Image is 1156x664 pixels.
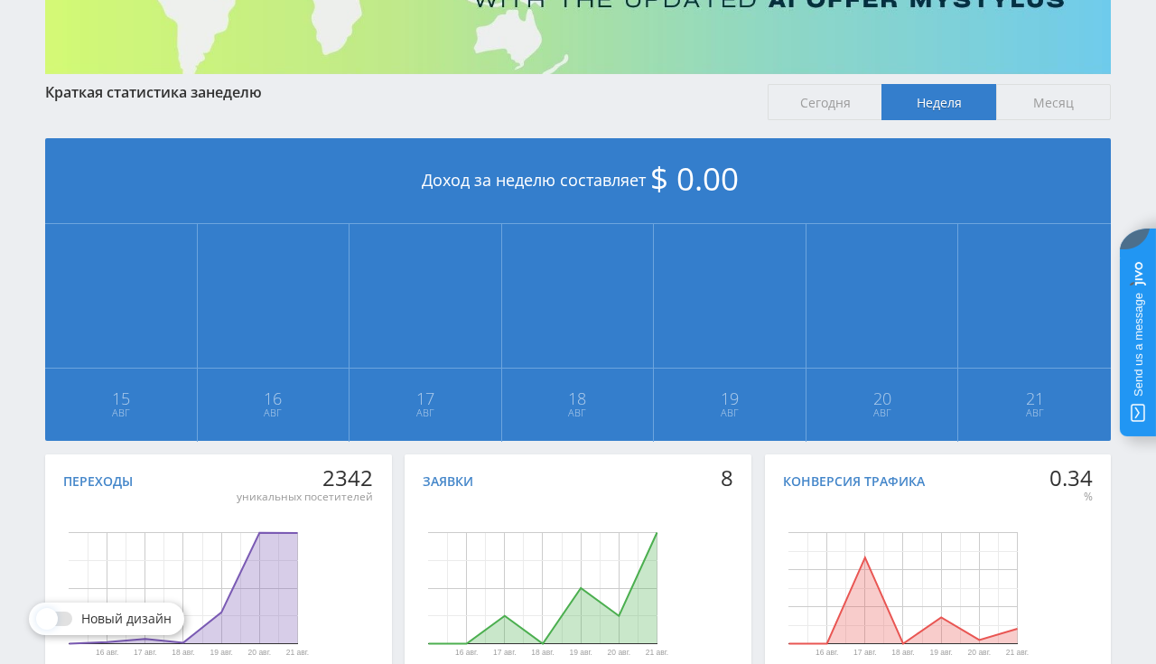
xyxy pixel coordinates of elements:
[199,391,349,406] span: 16
[286,649,309,658] text: 21 авг.
[996,84,1111,120] span: Месяц
[423,474,473,489] div: Заявки
[768,84,882,120] span: Сегодня
[655,406,805,420] span: Авг
[96,649,118,658] text: 16 авг.
[891,649,914,658] text: 18 авг.
[172,649,194,658] text: 18 авг.
[881,84,996,120] span: Неделя
[959,406,1110,420] span: Авг
[967,649,990,658] text: 20 авг.
[532,649,555,658] text: 18 авг.
[134,649,156,658] text: 17 авг.
[815,649,837,658] text: 16 авг.
[199,406,349,420] span: Авг
[63,474,133,489] div: Переходы
[570,649,592,658] text: 19 авг.
[608,649,630,658] text: 20 авг.
[646,649,668,658] text: 21 авг.
[210,649,232,658] text: 19 авг.
[721,465,733,491] div: 8
[807,391,957,406] span: 20
[45,84,750,100] div: Краткая статистика за
[655,391,805,406] span: 19
[46,406,196,420] span: Авг
[350,406,500,420] span: Авг
[206,82,262,102] span: неделю
[248,649,271,658] text: 20 авг.
[81,612,172,626] span: Новый дизайн
[350,391,500,406] span: 17
[1049,465,1093,491] div: 0.34
[1049,490,1093,504] div: %
[783,474,925,489] div: Конверсия трафика
[493,649,516,658] text: 17 авг.
[455,649,478,658] text: 16 авг.
[237,465,373,491] div: 2342
[1005,649,1028,658] text: 21 авг.
[46,391,196,406] span: 15
[237,490,373,504] div: уникальных посетителей
[929,649,952,658] text: 19 авг.
[503,406,653,420] span: Авг
[650,157,739,200] span: $ 0.00
[45,138,1111,224] div: Доход за неделю составляет
[959,391,1110,406] span: 21
[853,649,876,658] text: 17 авг.
[503,391,653,406] span: 18
[807,406,957,420] span: Авг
